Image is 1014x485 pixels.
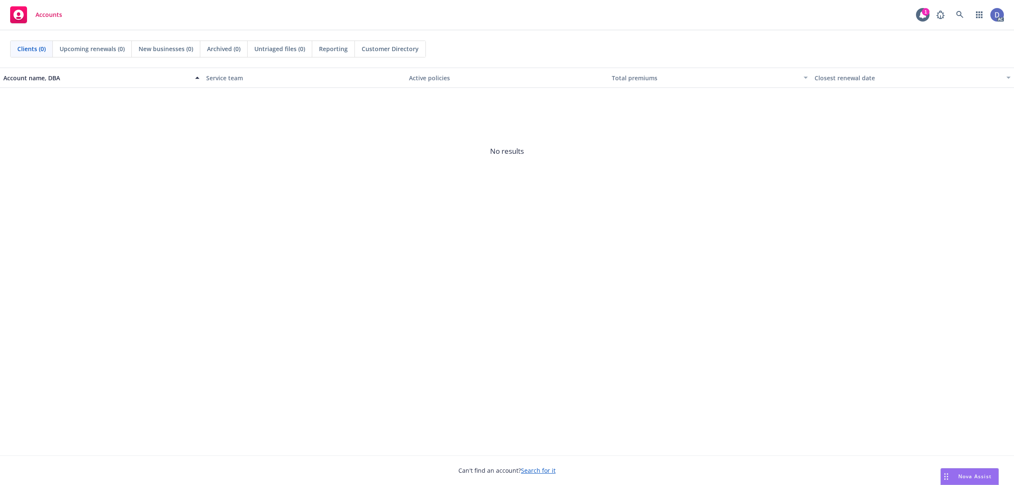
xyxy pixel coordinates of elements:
span: Nova Assist [958,473,992,480]
button: Nova Assist [940,468,999,485]
span: Accounts [35,11,62,18]
span: Reporting [319,44,348,53]
div: Closest renewal date [815,74,1001,82]
button: Active policies [406,68,608,88]
span: Archived (0) [207,44,240,53]
a: Accounts [7,3,65,27]
div: 1 [922,8,929,16]
button: Service team [203,68,406,88]
div: Total premiums [612,74,799,82]
span: Clients (0) [17,44,46,53]
a: Search for it [521,466,556,474]
a: Search [951,6,968,23]
div: Active policies [409,74,605,82]
button: Total premiums [608,68,811,88]
div: Account name, DBA [3,74,190,82]
span: Customer Directory [362,44,419,53]
span: Upcoming renewals (0) [60,44,125,53]
img: photo [990,8,1004,22]
span: New businesses (0) [139,44,193,53]
div: Drag to move [941,469,951,485]
button: Closest renewal date [811,68,1014,88]
a: Report a Bug [932,6,949,23]
span: Can't find an account? [458,466,556,475]
a: Switch app [971,6,988,23]
div: Service team [206,74,402,82]
span: Untriaged files (0) [254,44,305,53]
